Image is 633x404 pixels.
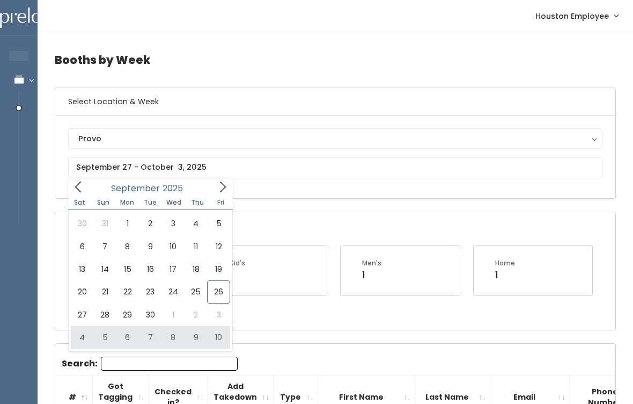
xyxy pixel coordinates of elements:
[162,326,185,349] span: October 8, 2025
[535,10,609,22] span: Houston Employee
[230,258,245,268] div: Kid's
[162,235,185,258] span: September 10, 2025
[71,304,93,326] span: September 27, 2025
[162,304,185,326] span: October 1, 2025
[139,304,161,326] span: September 30, 2025
[139,326,161,349] span: October 7, 2025
[116,280,139,303] span: September 22, 2025
[55,45,616,75] h4: Booths by Week
[68,157,602,177] input: September 27 - October 3, 2025
[71,280,93,303] span: September 20, 2025
[525,4,629,27] a: Houston Employee
[116,235,139,258] span: September 8, 2025
[78,133,592,145] div: Provo
[185,258,207,280] span: September 18, 2025
[162,258,185,280] span: September 17, 2025
[71,326,93,349] span: October 4, 2025
[116,258,139,280] span: September 15, 2025
[209,199,233,206] span: Fri
[93,235,116,258] span: September 7, 2025
[185,235,207,258] span: September 11, 2025
[115,199,139,206] span: Mon
[186,199,209,206] span: Thu
[71,235,93,258] span: September 6, 2025
[362,258,381,268] div: Men's
[139,280,161,303] span: September 23, 2025
[207,304,230,326] span: October 3, 2025
[139,258,161,280] span: September 16, 2025
[185,326,207,349] span: October 9, 2025
[138,199,162,206] span: Tue
[71,212,93,235] span: August 30, 2025
[160,182,192,195] input: Year
[207,212,230,235] span: September 5, 2025
[116,304,139,326] span: September 29, 2025
[101,357,238,371] input: Search:
[62,357,238,371] label: Search:
[68,199,92,206] span: Sat
[207,235,230,258] span: September 12, 2025
[162,199,186,206] span: Wed
[93,258,116,280] span: September 14, 2025
[162,212,185,235] span: September 3, 2025
[55,88,615,116] h6: Select Location & Week
[111,184,160,193] span: September
[71,258,93,280] span: September 13, 2025
[185,304,207,326] span: October 2, 2025
[93,212,116,235] span: August 31, 2025
[139,235,161,258] span: September 9, 2025
[185,280,207,303] span: September 25, 2025
[495,268,515,282] div: 1
[162,280,185,303] span: September 24, 2025
[207,258,230,280] span: September 19, 2025
[207,280,230,303] span: September 26, 2025
[93,280,116,303] span: September 21, 2025
[207,326,230,349] span: October 10, 2025
[93,304,116,326] span: September 28, 2025
[116,212,139,235] span: September 1, 2025
[139,212,161,235] span: September 2, 2025
[495,258,515,268] div: Home
[116,326,139,349] span: October 6, 2025
[362,268,381,282] div: 1
[92,199,115,206] span: Sun
[68,128,602,149] button: Provo
[185,212,207,235] span: September 4, 2025
[230,268,245,282] div: 1
[93,326,116,349] span: October 5, 2025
